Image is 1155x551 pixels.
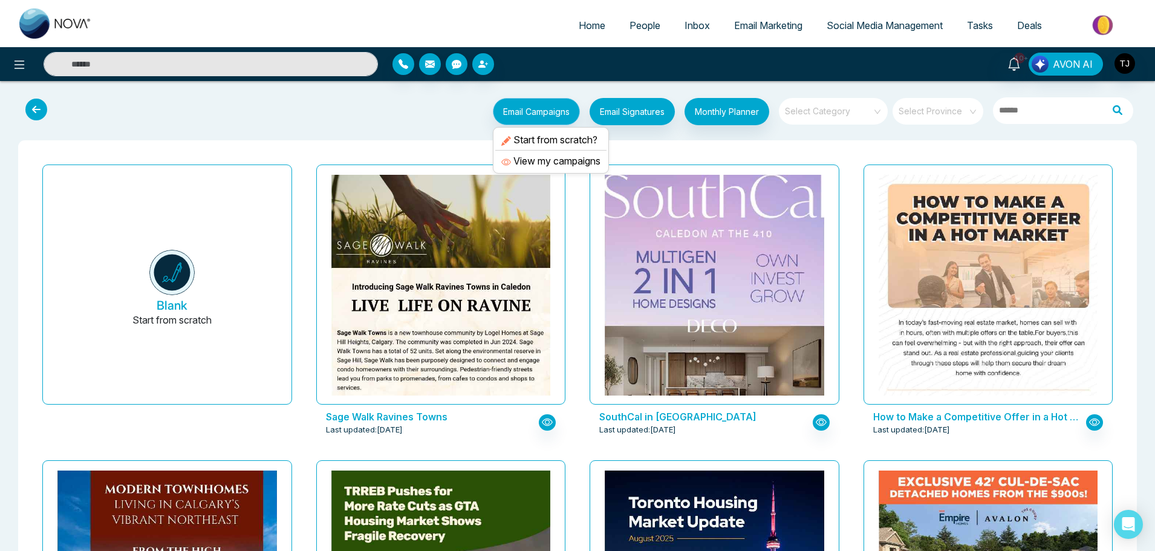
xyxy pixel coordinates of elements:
[149,250,195,295] img: novacrm
[157,298,187,313] h5: Blank
[590,98,675,125] button: Email Signatures
[1000,53,1029,74] a: 10+
[675,98,769,128] a: Monthly Planner
[873,409,1080,424] p: How to Make a Competitive Offer in a Hot Market
[873,424,950,436] span: Last updated: [DATE]
[685,19,710,31] span: Inbox
[483,105,580,117] a: Email Campaigns
[1114,510,1143,539] div: Open Intercom Messenger
[734,19,802,31] span: Email Marketing
[617,14,672,37] a: People
[630,19,660,31] span: People
[722,14,815,37] a: Email Marketing
[132,313,212,342] p: Start from scratch
[955,14,1005,37] a: Tasks
[1053,57,1093,71] span: AVON AI
[62,175,282,404] button: BlankStart from scratch
[599,409,806,424] p: SouthCal in Caledon
[495,129,607,151] li: Start from scratch?
[579,19,605,31] span: Home
[685,98,769,125] button: Monthly Planner
[19,8,92,39] img: Nova CRM Logo
[326,409,533,424] p: Sage Walk Ravines Towns
[672,14,722,37] a: Inbox
[815,14,955,37] a: Social Media Management
[599,424,676,436] span: Last updated: [DATE]
[501,155,600,167] a: View my campaigns
[567,14,617,37] a: Home
[326,424,403,436] span: Last updated: [DATE]
[1032,56,1049,73] img: Lead Flow
[580,98,675,128] a: Email Signatures
[1014,53,1025,64] span: 10+
[1017,19,1042,31] span: Deals
[1029,53,1103,76] button: AVON AI
[493,98,580,125] button: Email Campaigns
[1060,11,1148,39] img: Market-place.gif
[1114,53,1135,74] img: User Avatar
[1005,14,1054,37] a: Deals
[967,19,993,31] span: Tasks
[827,19,943,31] span: Social Media Management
